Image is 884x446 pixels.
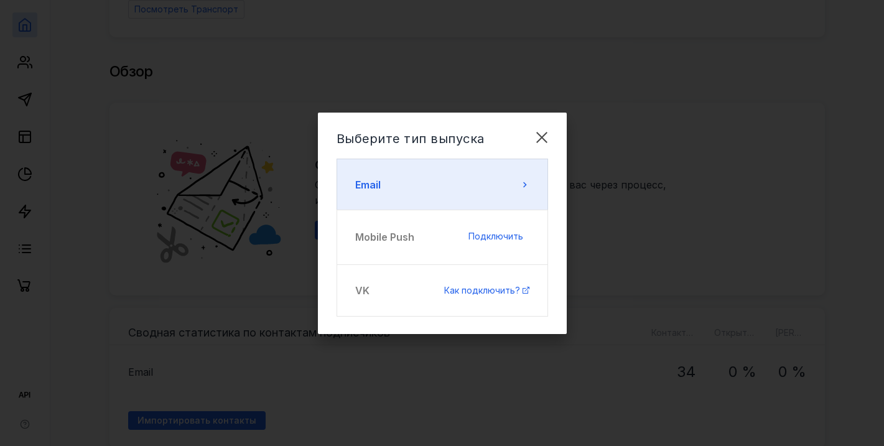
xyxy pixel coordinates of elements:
[468,231,523,242] span: Подключить
[337,159,548,211] button: Email
[355,177,381,192] span: Email
[444,284,529,297] a: Как подключить?
[337,131,485,146] span: Выберите тип выпуска
[444,285,520,295] span: Как подключить?
[462,228,529,246] button: Подключить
